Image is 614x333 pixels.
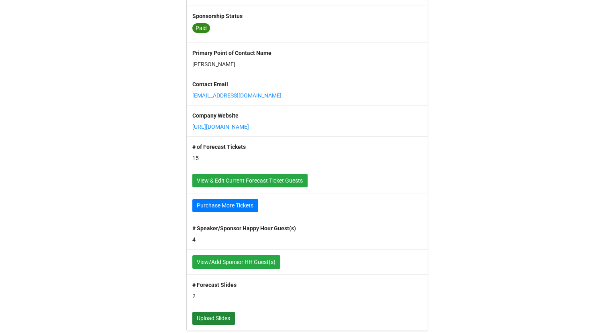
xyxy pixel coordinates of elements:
p: 15 [192,154,422,162]
b: Primary Point of Contact Name [192,50,271,56]
a: [URL][DOMAIN_NAME] [192,124,249,130]
b: Sponsorship Status [192,13,243,19]
b: Company Website [192,112,239,119]
a: [EMAIL_ADDRESS][DOMAIN_NAME] [192,92,282,99]
b: Contact Email [192,81,228,87]
b: # Forecast Slides [192,282,237,288]
a: View/Add Sponsor HH Guest(s) [192,255,280,269]
a: Upload Slides [192,312,235,325]
p: 4 [192,236,422,244]
b: # Speaker/Sponsor Happy Hour Guest(s) [192,225,296,231]
div: Paid [192,23,210,33]
a: Purchase More Tickets [192,199,258,213]
p: 2 [192,292,422,300]
b: # of Forecast Tickets [192,144,246,150]
p: [PERSON_NAME] [192,60,422,68]
a: View & Edit Current Forecast Ticket Guests [192,174,308,187]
